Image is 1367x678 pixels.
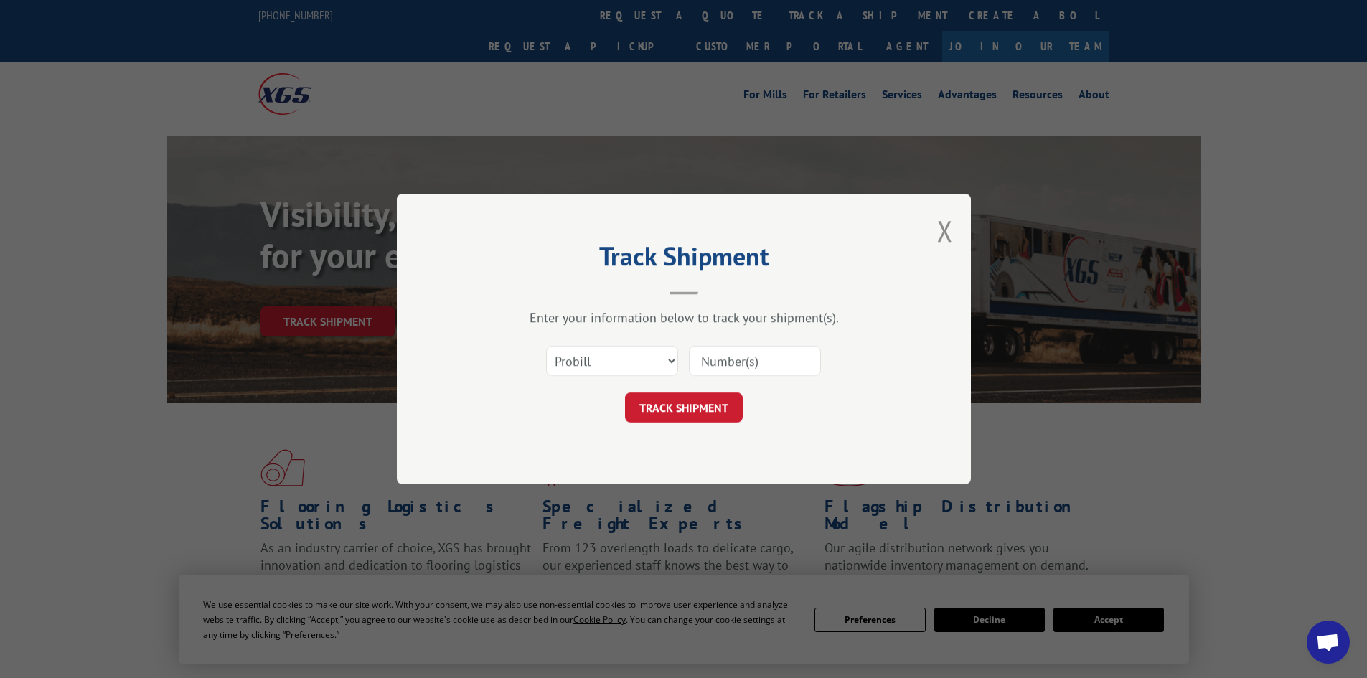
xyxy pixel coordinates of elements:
h2: Track Shipment [469,246,899,273]
button: TRACK SHIPMENT [625,392,743,423]
div: Open chat [1307,621,1350,664]
div: Enter your information below to track your shipment(s). [469,309,899,326]
button: Close modal [937,212,953,250]
input: Number(s) [689,346,821,376]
